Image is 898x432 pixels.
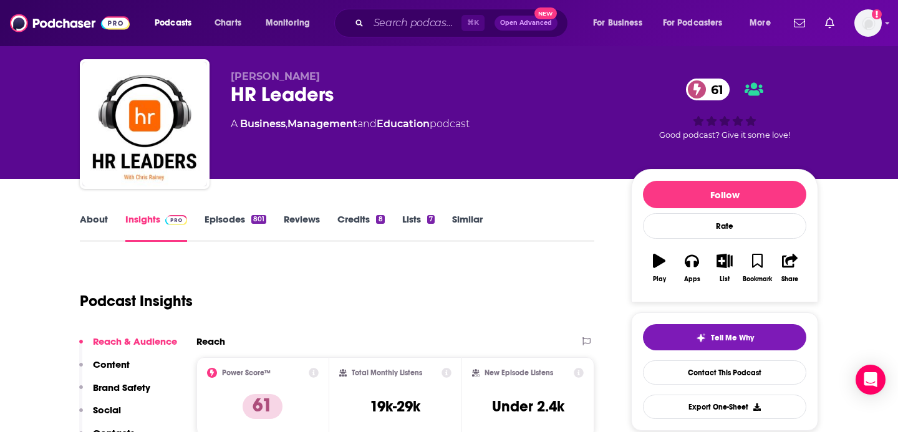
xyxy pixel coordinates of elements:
div: Play [653,276,666,283]
p: Reach & Audience [93,335,177,347]
span: , [286,118,287,130]
span: Good podcast? Give it some love! [659,130,790,140]
h2: Reach [196,335,225,347]
a: Charts [206,13,249,33]
button: open menu [257,13,326,33]
a: Lists7 [402,213,435,242]
span: Monitoring [266,14,310,32]
img: User Profile [854,9,882,37]
img: HR Leaders [82,62,207,186]
button: List [708,246,741,290]
button: Open AdvancedNew [495,16,558,31]
button: Export One-Sheet [643,395,806,419]
button: Play [643,246,675,290]
h2: Power Score™ [222,368,271,377]
p: Social [93,404,121,416]
div: 8 [376,215,384,224]
svg: Add a profile image [872,9,882,19]
button: open menu [655,13,741,33]
img: tell me why sparkle [696,333,706,343]
h2: Total Monthly Listens [352,368,422,377]
img: Podchaser Pro [165,215,187,225]
span: Open Advanced [500,20,552,26]
a: Contact This Podcast [643,360,806,385]
div: 801 [251,215,266,224]
span: Charts [215,14,241,32]
button: Brand Safety [79,382,150,405]
button: Reach & Audience [79,335,177,358]
div: Open Intercom Messenger [856,365,886,395]
span: Logged in as Marketing09 [854,9,882,37]
a: Education [377,118,430,130]
h3: 19k-29k [370,397,420,416]
button: Social [79,404,121,427]
span: Tell Me Why [711,333,754,343]
p: Brand Safety [93,382,150,393]
a: Show notifications dropdown [789,12,810,34]
span: More [750,14,771,32]
div: Bookmark [743,276,772,283]
p: Content [93,358,130,370]
a: InsightsPodchaser Pro [125,213,187,242]
span: For Business [593,14,642,32]
span: 61 [698,79,730,100]
div: 7 [427,215,435,224]
button: Share [774,246,806,290]
div: Search podcasts, credits, & more... [346,9,580,37]
span: and [357,118,377,130]
span: [PERSON_NAME] [231,70,320,82]
div: Rate [643,213,806,239]
a: Similar [452,213,483,242]
span: ⌘ K [461,15,485,31]
input: Search podcasts, credits, & more... [369,13,461,33]
button: open menu [741,13,786,33]
button: Content [79,358,130,382]
button: Apps [675,246,708,290]
button: open menu [146,13,208,33]
button: Bookmark [741,246,773,290]
a: About [80,213,108,242]
a: Management [287,118,357,130]
a: Credits8 [337,213,384,242]
div: List [720,276,730,283]
a: Show notifications dropdown [820,12,839,34]
button: open menu [584,13,658,33]
h3: Under 2.4k [492,397,564,416]
span: New [534,7,557,19]
span: Podcasts [155,14,191,32]
h1: Podcast Insights [80,292,193,310]
h2: New Episode Listens [485,368,553,377]
div: Share [781,276,798,283]
img: Podchaser - Follow, Share and Rate Podcasts [10,11,130,35]
div: Apps [684,276,700,283]
button: Show profile menu [854,9,882,37]
span: For Podcasters [663,14,723,32]
button: Follow [643,181,806,208]
p: 61 [243,394,282,419]
a: Episodes801 [205,213,266,242]
div: A podcast [231,117,470,132]
button: tell me why sparkleTell Me Why [643,324,806,350]
div: 61Good podcast? Give it some love! [631,70,818,148]
a: Business [240,118,286,130]
a: Reviews [284,213,320,242]
a: 61 [686,79,730,100]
